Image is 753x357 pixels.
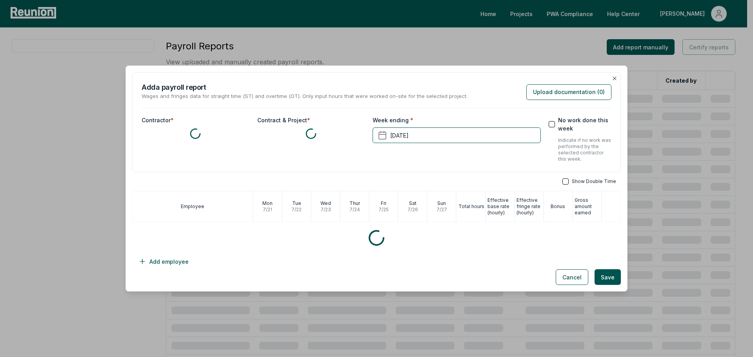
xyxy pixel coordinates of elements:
[517,197,543,216] p: Effective fringe rate (hourly)
[437,207,447,213] p: 7 / 27
[132,254,195,269] button: Add employee
[378,207,389,213] p: 7 / 25
[572,178,616,185] span: Show Double Time
[291,207,302,213] p: 7 / 22
[526,84,611,100] button: Upload documentation (0)
[556,269,588,285] button: Cancel
[142,82,467,92] h2: Add a payroll report
[487,197,514,216] p: Effective base rate (hourly)
[458,203,484,210] p: Total hours
[373,127,540,143] button: [DATE]
[320,207,331,213] p: 7 / 23
[595,269,621,285] button: Save
[320,200,331,207] p: Wed
[349,200,360,207] p: Thur
[551,203,565,210] p: Bonus
[349,207,360,213] p: 7 / 24
[262,200,273,207] p: Mon
[373,116,413,124] label: Week ending
[181,203,204,210] p: Employee
[437,200,446,207] p: Sun
[409,200,417,207] p: Sat
[292,200,301,207] p: Tue
[407,207,418,213] p: 7 / 26
[381,200,386,207] p: Fri
[142,116,174,124] label: Contractor
[558,137,611,162] p: Indicate if no work was performed by the selected contractor this week.
[263,207,272,213] p: 7 / 21
[257,116,310,124] label: Contract & Project
[142,92,467,100] p: Wages and fringes data for straight time (ST) and overtime (OT). Only input hours that were worke...
[575,197,601,216] p: Gross amount earned
[558,116,611,132] label: No work done this week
